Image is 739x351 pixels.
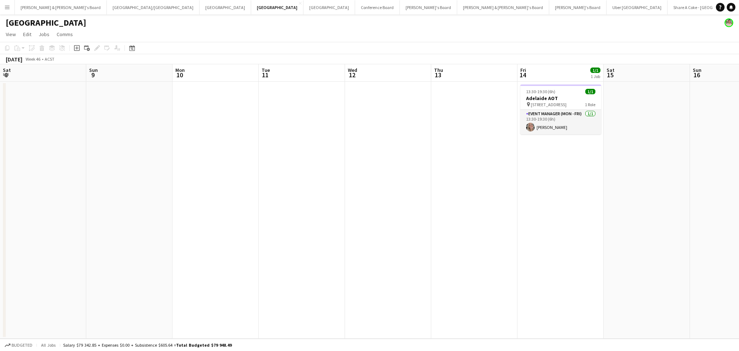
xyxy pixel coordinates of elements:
[457,0,549,14] button: [PERSON_NAME] & [PERSON_NAME]'s Board
[200,0,251,14] button: [GEOGRAPHIC_DATA]
[40,342,57,348] span: All jobs
[725,18,733,27] app-user-avatar: Arrence Torres
[251,0,303,14] button: [GEOGRAPHIC_DATA]
[400,0,457,14] button: [PERSON_NAME]'s Board
[607,0,668,14] button: Uber [GEOGRAPHIC_DATA]
[549,0,607,14] button: [PERSON_NAME]'s Board
[355,0,400,14] button: Conference Board
[63,342,232,348] div: Salary $79 342.85 + Expenses $0.00 + Subsistence $605.64 =
[15,0,107,14] button: [PERSON_NAME] & [PERSON_NAME]'s Board
[303,0,355,14] button: [GEOGRAPHIC_DATA]
[4,341,34,349] button: Budgeted
[176,342,232,348] span: Total Budgeted $79 948.49
[107,0,200,14] button: [GEOGRAPHIC_DATA]/[GEOGRAPHIC_DATA]
[12,343,32,348] span: Budgeted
